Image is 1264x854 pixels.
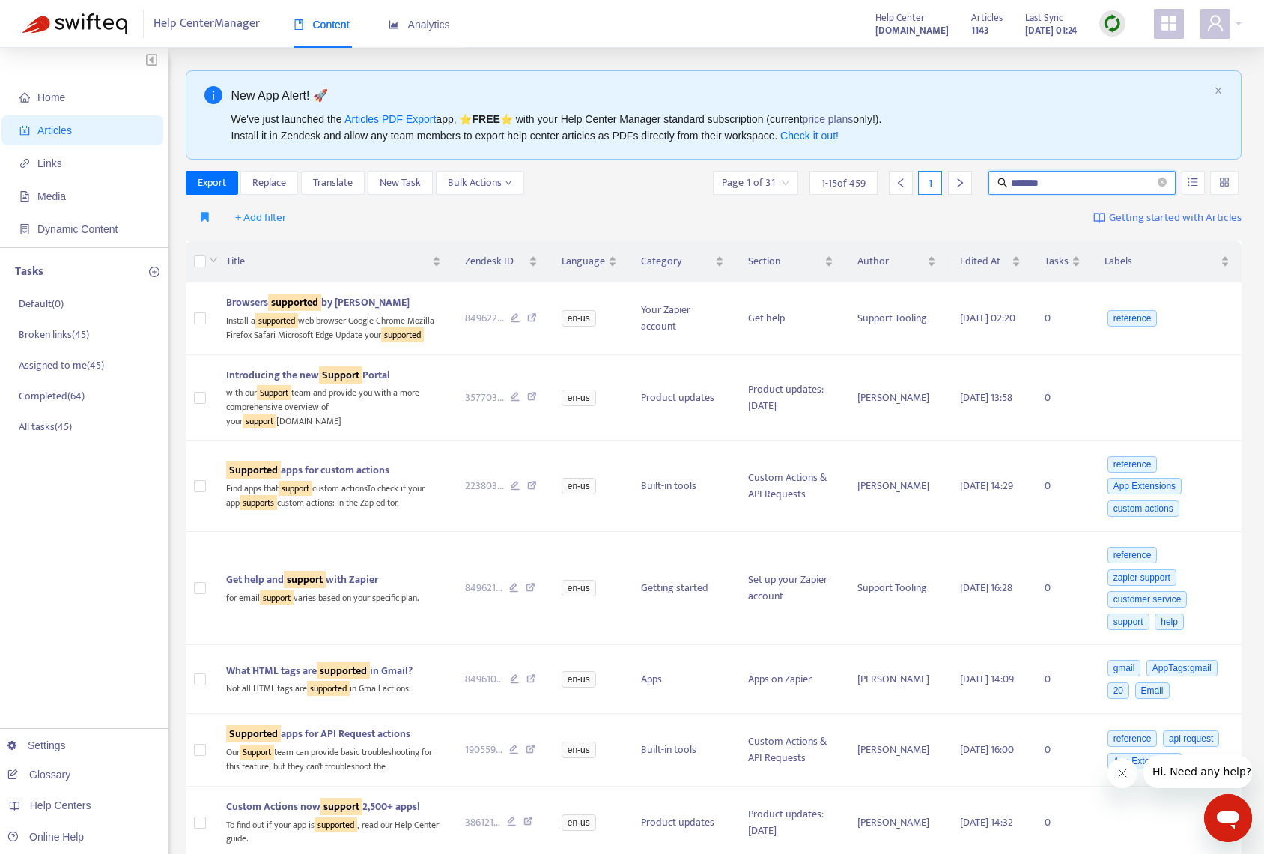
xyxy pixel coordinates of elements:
[260,590,294,605] sqkw: support
[629,282,737,354] td: Your Zapier account
[629,532,737,645] td: Getting started
[465,390,504,406] span: 357703 ...
[736,355,845,441] td: Product updates: [DATE]
[845,355,948,441] td: [PERSON_NAME]
[226,588,441,605] div: for email varies based on your specific plan.
[30,799,91,811] span: Help Centers
[1033,441,1093,533] td: 0
[465,580,502,596] span: 849621 ...
[465,478,504,494] span: 223803 ...
[313,175,353,191] span: Translate
[960,579,1012,596] span: [DATE] 16:28
[252,175,286,191] span: Replace
[19,125,30,136] span: account-book
[368,171,433,195] button: New Task
[1093,241,1242,282] th: Labels
[19,191,30,202] span: file-image
[845,645,948,714] td: [PERSON_NAME]
[896,178,906,188] span: left
[960,477,1013,494] span: [DATE] 14:29
[453,241,550,282] th: Zendesk ID
[226,571,378,588] span: Get help and with Zapier
[235,209,287,227] span: + Add filter
[629,645,737,714] td: Apps
[19,296,64,312] p: Default ( 0 )
[1204,794,1252,842] iframe: Button to launch messaging window
[319,366,362,384] sqkw: Support
[1107,660,1141,676] span: gmail
[226,461,389,479] span: apps for custom actions
[562,253,605,270] span: Language
[307,681,350,696] sqkw: supported
[226,725,281,742] sqkw: Supported
[1188,177,1198,187] span: unordered-list
[1160,14,1178,32] span: appstore
[436,171,524,195] button: Bulk Actionsdown
[629,441,737,533] td: Built-in tools
[465,814,500,831] span: 386121 ...
[1163,730,1219,747] span: api request
[562,390,596,406] span: en-us
[22,13,127,34] img: Swifteq
[550,241,629,282] th: Language
[198,175,226,191] span: Export
[875,22,949,39] a: [DOMAIN_NAME]
[240,495,277,510] sqkw: supports
[803,113,854,125] a: price plans
[465,742,502,758] span: 190559 ...
[1093,206,1242,230] a: Getting started with Articles
[37,157,62,169] span: Links
[284,571,326,588] sqkw: support
[960,741,1014,758] span: [DATE] 16:00
[1214,86,1223,95] span: close
[1103,14,1122,33] img: sync.dc5367851b00ba804db3.png
[226,815,441,846] div: To find out if your app is , read our Help Center guide.
[231,111,1209,144] div: We've just launched the app, ⭐ ⭐️ with your Help Center Manager standard subscription (current on...
[1107,310,1158,327] span: reference
[344,113,436,125] a: Articles PDF Export
[562,310,596,327] span: en-us
[960,309,1015,327] span: [DATE] 02:20
[1158,176,1167,190] span: close-circle
[971,10,1003,26] span: Articles
[472,113,499,125] b: FREE
[845,441,948,533] td: [PERSON_NAME]
[226,742,441,773] div: Our team can provide basic troubleshooting for this feature, but they can't troubleshoot the
[1105,253,1218,270] span: Labels
[1107,569,1176,586] span: zapier support
[268,294,321,311] sqkw: supported
[1033,282,1093,354] td: 0
[389,19,399,30] span: area-chart
[204,86,222,104] span: info-circle
[226,366,390,384] span: Introducing the new Portal
[226,479,441,509] div: Find apps that custom actionsTo check if your app custom actions: In the Zap editor,
[226,725,410,742] span: apps for API Request actions
[1107,456,1158,473] span: reference
[845,714,948,786] td: [PERSON_NAME]
[240,745,274,760] sqkw: Support
[748,253,821,270] span: Section
[19,158,30,169] span: link
[37,190,66,202] span: Media
[562,478,596,494] span: en-us
[1107,500,1179,517] span: custom actions
[240,171,298,195] button: Replace
[320,798,362,815] sqkw: support
[629,355,737,441] td: Product updates
[1107,753,1182,769] span: App Extensions
[226,679,441,697] div: Not all HTML tags are in Gmail actions.
[315,817,357,832] sqkw: supported
[960,389,1012,406] span: [DATE] 13:58
[845,282,948,354] td: Support Tooling
[243,414,276,428] sqkw: support
[1107,614,1149,630] span: support
[505,179,512,187] span: down
[1206,14,1224,32] span: user
[1107,730,1158,747] span: reference
[780,130,839,142] a: Check it out!
[960,670,1014,688] span: [DATE] 14:09
[7,831,84,843] a: Online Help
[15,263,43,281] p: Tasks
